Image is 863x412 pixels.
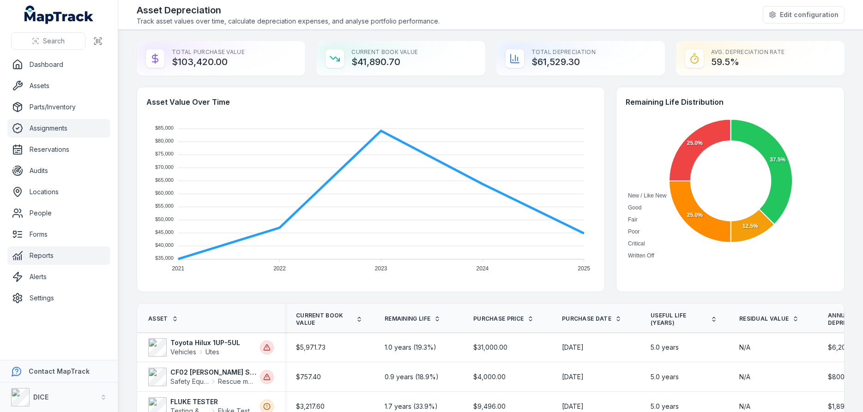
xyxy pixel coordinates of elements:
[651,402,679,411] span: 5.0 years
[651,312,717,327] a: Useful Life (years)
[155,177,174,183] tspan: $65,000
[155,229,174,235] tspan: $45,000
[473,372,506,382] span: $4,000.00
[473,315,524,322] span: Purchase Price
[628,252,654,259] span: Written Off
[473,402,506,411] span: $9,496.00
[296,312,362,327] a: Current Book Value
[562,315,622,322] a: Purchase Date
[739,402,750,411] span: N/A
[296,312,352,327] span: Current Book Value
[385,402,438,411] span: 1.7 years ( 33.9% )
[477,265,489,272] tspan: 2024
[628,204,641,211] span: Good
[828,343,860,352] span: $6,200.00
[628,228,640,235] span: Poor
[739,315,789,322] span: Residual Value
[628,240,645,247] span: Critical
[296,343,326,352] span: $5,971.73
[626,96,835,107] h4: Remaining Life Distribution
[562,372,584,382] span: [DATE]
[7,140,110,159] a: Reservations
[651,372,679,382] span: 5.0 years
[170,397,256,406] a: FLUKE TESTER
[385,372,439,382] span: 0.9 years ( 18.9% )
[739,372,750,382] span: N/A
[628,216,638,223] span: Fair
[7,204,110,222] a: People
[7,77,110,95] a: Assets
[7,161,110,180] a: Audits
[170,347,196,357] span: Vehicles
[375,265,387,272] tspan: 2023
[170,368,256,377] a: CF02 [PERSON_NAME] SAVER RESCUE [PERSON_NAME]
[155,216,174,222] tspan: $50,000
[170,377,209,386] span: Safety Equipment
[155,242,174,248] tspan: $40,000
[155,125,174,131] tspan: $85,000
[155,151,174,156] tspan: $75,000
[828,372,854,382] span: $800.00
[43,36,65,46] span: Search
[7,183,110,201] a: Locations
[385,315,430,322] span: Remaining Life
[137,17,440,26] span: Track asset values over time, calculate depreciation expenses, and analyse portfolio performance.
[170,338,256,347] a: Toyota Hilux 1UP-5UL
[7,246,110,265] a: Reports
[473,315,534,322] a: Purchase Price
[155,255,174,261] tspan: $35,000
[155,203,174,209] tspan: $55,000
[651,343,679,352] span: 5.0 years
[296,372,321,382] span: $757.40
[33,393,48,401] strong: DICE
[11,32,85,50] button: Search
[562,343,584,352] span: [DATE]
[205,347,219,357] span: Utes
[651,312,707,327] span: Useful Life (years)
[218,377,256,386] span: Rescue masks
[385,343,436,352] span: 1.0 years ( 19.3% )
[273,265,286,272] tspan: 2022
[7,225,110,244] a: Forms
[562,315,611,322] span: Purchase Date
[137,4,440,17] h2: Asset Depreciation
[7,55,110,74] a: Dashboard
[155,190,174,196] tspan: $60,000
[628,192,666,199] span: New / Like New
[172,265,184,272] tspan: 2021
[155,164,174,170] tspan: $70,000
[296,402,325,411] span: $3,217.60
[473,343,507,352] span: $31,000.00
[148,315,178,322] a: Asset
[7,289,110,307] a: Settings
[24,6,94,24] a: MapTrack
[7,268,110,286] a: Alerts
[828,402,858,411] span: $1,899.20
[29,367,90,375] strong: Contact MapTrack
[7,98,110,116] a: Parts/Inventory
[578,265,590,272] tspan: 2025
[739,343,750,352] span: N/A
[155,138,174,143] tspan: $80,000
[763,6,845,24] button: Edit configuration
[385,315,441,322] a: Remaining Life
[739,315,799,322] a: Residual Value
[148,315,168,322] span: Asset
[7,119,110,137] a: Assignments
[146,96,595,107] h4: Asset Value Over Time
[562,402,584,411] span: [DATE]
